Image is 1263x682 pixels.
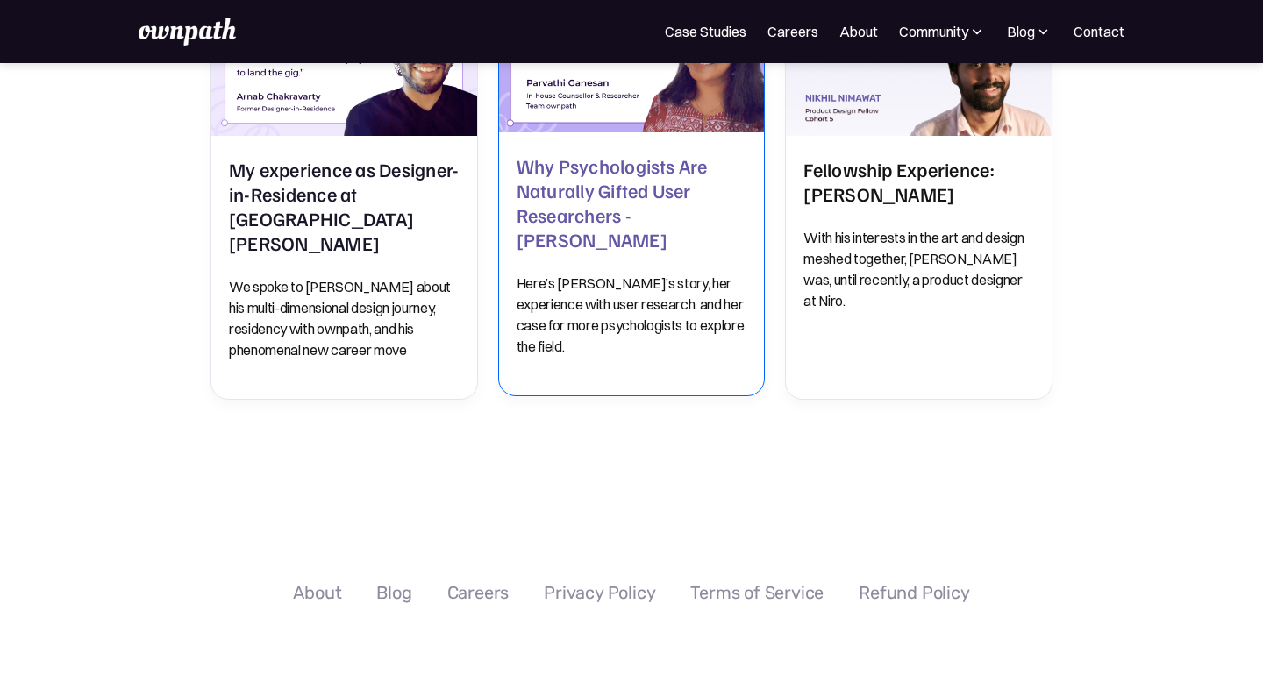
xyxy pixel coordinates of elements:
a: Contact [1074,21,1124,42]
a: Careers [447,582,510,603]
div: Community [899,21,968,42]
div: Community [899,21,986,42]
a: Case Studies [665,21,746,42]
a: Terms of Service [690,582,824,603]
h2: Fellowship Experience: [PERSON_NAME] [803,157,1034,206]
a: About [839,21,878,42]
h2: Why Psychologists Are Naturally Gifted User Researchers - [PERSON_NAME] [517,153,747,252]
p: Here’s [PERSON_NAME]’s story, her experience with user research, and her case for more psychologi... [517,273,747,357]
p: We spoke to [PERSON_NAME] about his multi-dimensional design journey, residency with ownpath, and... [229,276,460,360]
div: Blog [1007,21,1035,42]
a: Careers [767,21,818,42]
h2: My experience as Designer-in-Residence at [GEOGRAPHIC_DATA][PERSON_NAME] [229,157,460,255]
div: Blog [1007,21,1052,42]
a: Privacy Policy [544,582,655,603]
p: With his interests in the art and design meshed together, [PERSON_NAME] was, until recently, a pr... [803,227,1034,311]
a: Refund Policy [859,582,969,603]
a: About [293,582,341,603]
a: Blog [376,582,411,603]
